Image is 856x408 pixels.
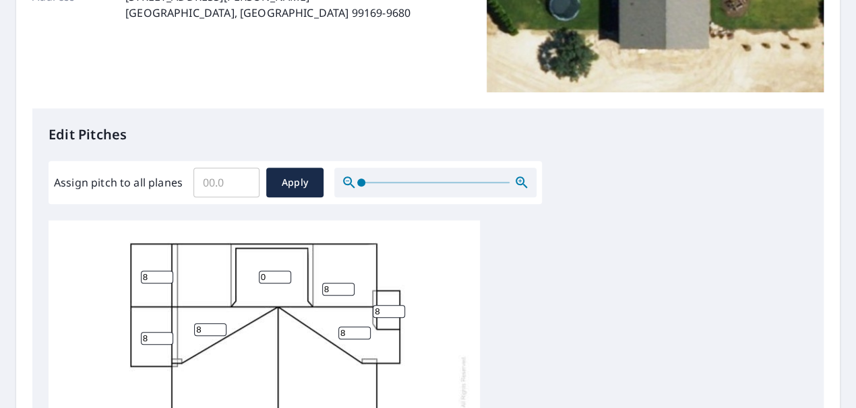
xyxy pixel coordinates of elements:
[49,125,807,145] p: Edit Pitches
[54,174,183,191] label: Assign pitch to all planes
[193,164,259,201] input: 00.0
[277,174,313,191] span: Apply
[266,168,324,197] button: Apply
